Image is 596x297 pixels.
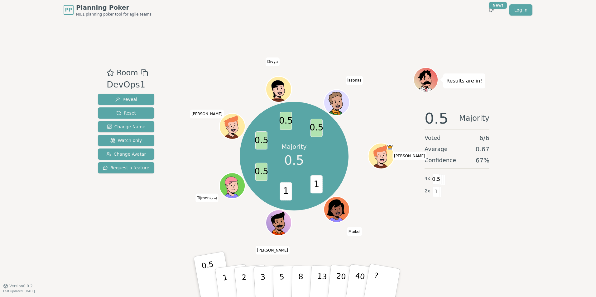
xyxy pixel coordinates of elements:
[387,144,393,150] span: Martin is the host
[107,78,148,91] div: DevOps1
[3,284,33,289] button: Version0.9.2
[392,152,427,160] span: Click to change your name
[446,77,482,85] p: Results are in!
[509,4,532,16] a: Log in
[98,135,154,146] button: Watch only
[284,151,304,170] span: 0.5
[425,156,456,165] span: Confidence
[9,284,33,289] span: Version 0.9.2
[220,174,245,198] button: Click to change your avatar
[310,175,323,193] span: 1
[425,111,448,126] span: 0.5
[281,142,307,151] p: Majority
[195,194,219,202] span: Click to change your name
[115,96,137,102] span: Reveal
[201,260,219,295] p: 0.5
[110,137,142,144] span: Watch only
[3,290,35,293] span: Last updated: [DATE]
[64,3,151,17] a: PPPlanning PokerNo.1 planning poker tool for agile teams
[346,76,363,85] span: Click to change your name
[475,145,489,153] span: 0.67
[117,67,138,78] span: Room
[425,188,430,195] span: 2 x
[479,134,489,142] span: 6 / 6
[256,246,290,255] span: Click to change your name
[103,165,149,171] span: Request a feature
[280,182,292,200] span: 1
[459,111,489,126] span: Majority
[190,110,224,119] span: Click to change your name
[266,58,279,66] span: Click to change your name
[347,227,362,236] span: Click to change your name
[107,67,114,78] button: Add as favourite
[76,3,151,12] span: Planning Poker
[76,12,151,17] span: No.1 planning poker tool for agile teams
[106,151,146,157] span: Change Avatar
[489,2,507,9] div: New!
[433,186,440,197] span: 1
[425,175,430,182] span: 4 x
[107,124,145,130] span: Change Name
[65,6,72,14] span: PP
[98,162,154,173] button: Request a feature
[98,121,154,132] button: Change Name
[209,197,217,200] span: (you)
[98,94,154,105] button: Reveal
[425,134,441,142] span: Voted
[433,174,440,185] span: 0.5
[476,156,489,165] span: 67 %
[486,4,497,16] button: New!
[116,110,136,116] span: Reset
[98,107,154,119] button: Reset
[310,119,323,137] span: 0.5
[256,131,268,149] span: 0.5
[256,163,268,181] span: 0.5
[280,112,292,130] span: 0.5
[425,145,448,153] span: Average
[98,148,154,160] button: Change Avatar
